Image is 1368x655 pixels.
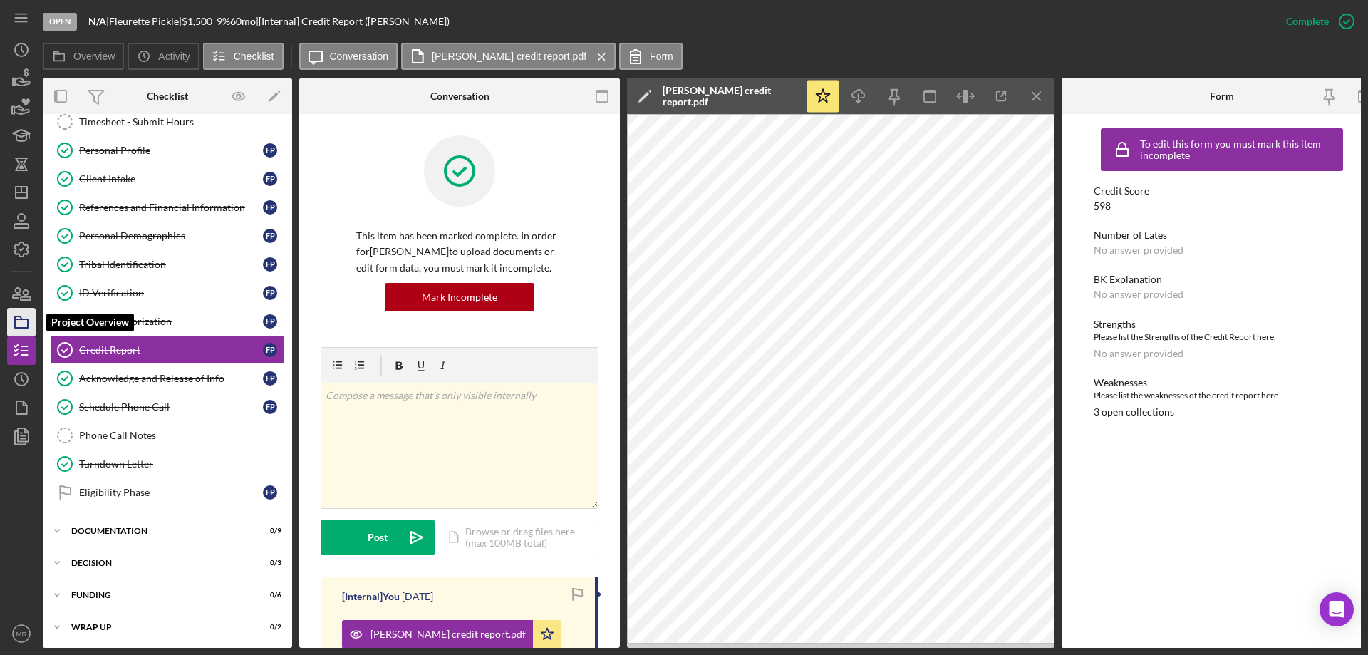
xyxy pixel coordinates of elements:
label: Form [650,51,673,62]
div: F P [263,229,277,243]
button: MR [7,619,36,648]
a: Tribal IdentificationFP [50,250,285,279]
div: No answer provided [1094,244,1183,256]
div: 0 / 3 [256,559,281,567]
label: Checklist [234,51,274,62]
div: Post [368,520,388,555]
div: | [88,16,109,27]
span: $1,500 [182,15,212,27]
div: Acknowledge and Release of Info [79,373,263,384]
div: 60 mo [230,16,256,27]
div: Decision [71,559,246,567]
button: Activity [128,43,199,70]
div: Conversation [430,91,489,102]
div: Please list the weaknesses of the credit report here [1094,388,1350,403]
div: Please list the Strengths of the Credit Report here. [1094,330,1350,344]
div: Credit Report [79,344,263,356]
div: Weaknesses [1094,377,1350,388]
button: Post [321,520,435,555]
a: Client IntakeFP [50,165,285,193]
div: F P [263,172,277,186]
a: Acknowledge and Release of InfoFP [50,364,285,393]
div: [PERSON_NAME] credit report.pdf [370,629,526,640]
a: Timesheet - Submit Hours [50,108,285,136]
div: Open [43,13,77,31]
div: 0 / 2 [256,623,281,631]
div: References and Financial Information [79,202,263,213]
a: Eligibility PhaseFP [50,478,285,507]
div: [Internal] You [342,591,400,602]
div: Fleurette Pickle | [109,16,182,27]
div: No answer provided [1094,289,1183,300]
div: Number of Lates [1094,229,1350,241]
div: 0 / 6 [256,591,281,599]
div: F P [263,286,277,300]
button: [PERSON_NAME] credit report.pdf [401,43,616,70]
div: Personal Profile [79,145,263,156]
div: F P [263,485,277,500]
div: F P [263,314,277,329]
div: F P [263,257,277,272]
button: Mark Incomplete [385,283,534,311]
div: Open Intercom Messenger [1320,592,1354,626]
div: Phone Call Notes [79,430,284,441]
div: Credit Authorization [79,316,263,327]
p: This item has been marked complete. In order for [PERSON_NAME] to upload documents or edit form d... [356,228,563,276]
div: F P [263,400,277,414]
div: Documentation [71,527,246,535]
div: Personal Demographics [79,230,263,242]
div: F P [263,343,277,357]
div: F P [263,143,277,158]
div: F P [263,371,277,386]
div: Turndown Letter [79,458,284,470]
button: [PERSON_NAME] credit report.pdf [342,620,561,649]
div: Mark Incomplete [422,283,497,311]
div: F P [263,200,277,215]
div: Strengths [1094,319,1350,330]
b: N/A [88,15,106,27]
a: ID VerificationFP [50,279,285,307]
time: 2025-08-18 18:03 [402,591,433,602]
div: Credit Score [1094,185,1350,197]
button: Form [619,43,683,70]
button: Overview [43,43,124,70]
label: [PERSON_NAME] credit report.pdf [432,51,586,62]
div: Checklist [147,91,188,102]
button: Complete [1272,7,1361,36]
a: Turndown Letter [50,450,285,478]
div: 0 / 9 [256,527,281,535]
a: Personal DemographicsFP [50,222,285,250]
div: BK Explanation [1094,274,1350,285]
label: Activity [158,51,190,62]
button: Conversation [299,43,398,70]
label: Overview [73,51,115,62]
div: Tribal Identification [79,259,263,270]
div: Form [1210,91,1234,102]
div: Wrap up [71,623,246,631]
div: 9 % [217,16,230,27]
div: 598 [1094,200,1111,212]
div: Client Intake [79,173,263,185]
div: Complete [1286,7,1329,36]
a: Schedule Phone CallFP [50,393,285,421]
a: Phone Call Notes [50,421,285,450]
text: MR [16,630,27,638]
div: Funding [71,591,246,599]
a: Personal ProfileFP [50,136,285,165]
div: Timesheet - Submit Hours [79,116,284,128]
button: Checklist [203,43,284,70]
a: Credit AuthorizationFP [50,307,285,336]
div: To edit this form you must mark this item incomplete [1140,138,1339,161]
div: | [Internal] Credit Report ([PERSON_NAME]) [256,16,450,27]
div: ID Verification [79,287,263,299]
a: References and Financial InformationFP [50,193,285,222]
label: Conversation [330,51,389,62]
div: No answer provided [1094,348,1183,359]
div: 3 open collections [1094,406,1174,418]
div: [PERSON_NAME] credit report.pdf [663,85,798,108]
a: Credit ReportFP [50,336,285,364]
div: Eligibility Phase [79,487,263,498]
div: Schedule Phone Call [79,401,263,413]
